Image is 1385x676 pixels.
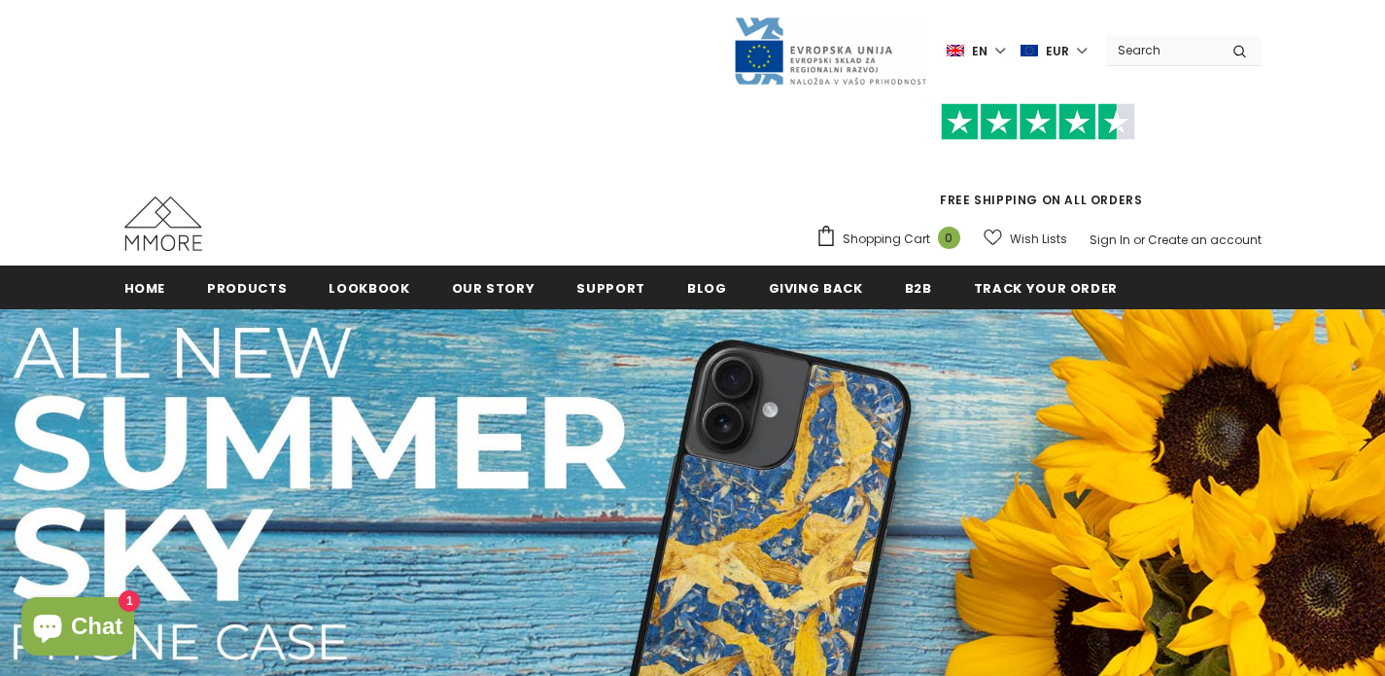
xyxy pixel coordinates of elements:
[207,279,287,298] span: Products
[452,266,536,309] a: Our Story
[1090,231,1130,248] a: Sign In
[974,266,1118,309] a: Track your order
[1010,230,1067,249] span: Wish Lists
[733,42,927,58] a: Javni Razpis
[452,279,536,298] span: Our Story
[124,266,166,309] a: Home
[16,597,140,660] inbox-online-store-chat: Shopify online store chat
[769,279,863,298] span: Giving back
[947,43,964,59] img: i-lang-1.png
[733,16,927,87] img: Javni Razpis
[815,140,1262,191] iframe: Customer reviews powered by Trustpilot
[1133,231,1145,248] span: or
[329,266,409,309] a: Lookbook
[207,266,287,309] a: Products
[1046,42,1069,61] span: EUR
[329,279,409,298] span: Lookbook
[972,42,987,61] span: en
[938,227,960,249] span: 0
[905,279,932,298] span: B2B
[769,266,863,309] a: Giving back
[815,112,1262,208] span: FREE SHIPPING ON ALL ORDERS
[1106,36,1218,64] input: Search Site
[984,222,1067,256] a: Wish Lists
[687,279,727,298] span: Blog
[124,196,202,251] img: MMORE Cases
[687,266,727,309] a: Blog
[1148,231,1262,248] a: Create an account
[576,266,645,309] a: support
[905,266,932,309] a: B2B
[576,279,645,298] span: support
[124,279,166,298] span: Home
[941,103,1135,141] img: Trust Pilot Stars
[815,225,970,254] a: Shopping Cart 0
[843,230,930,249] span: Shopping Cart
[974,279,1118,298] span: Track your order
